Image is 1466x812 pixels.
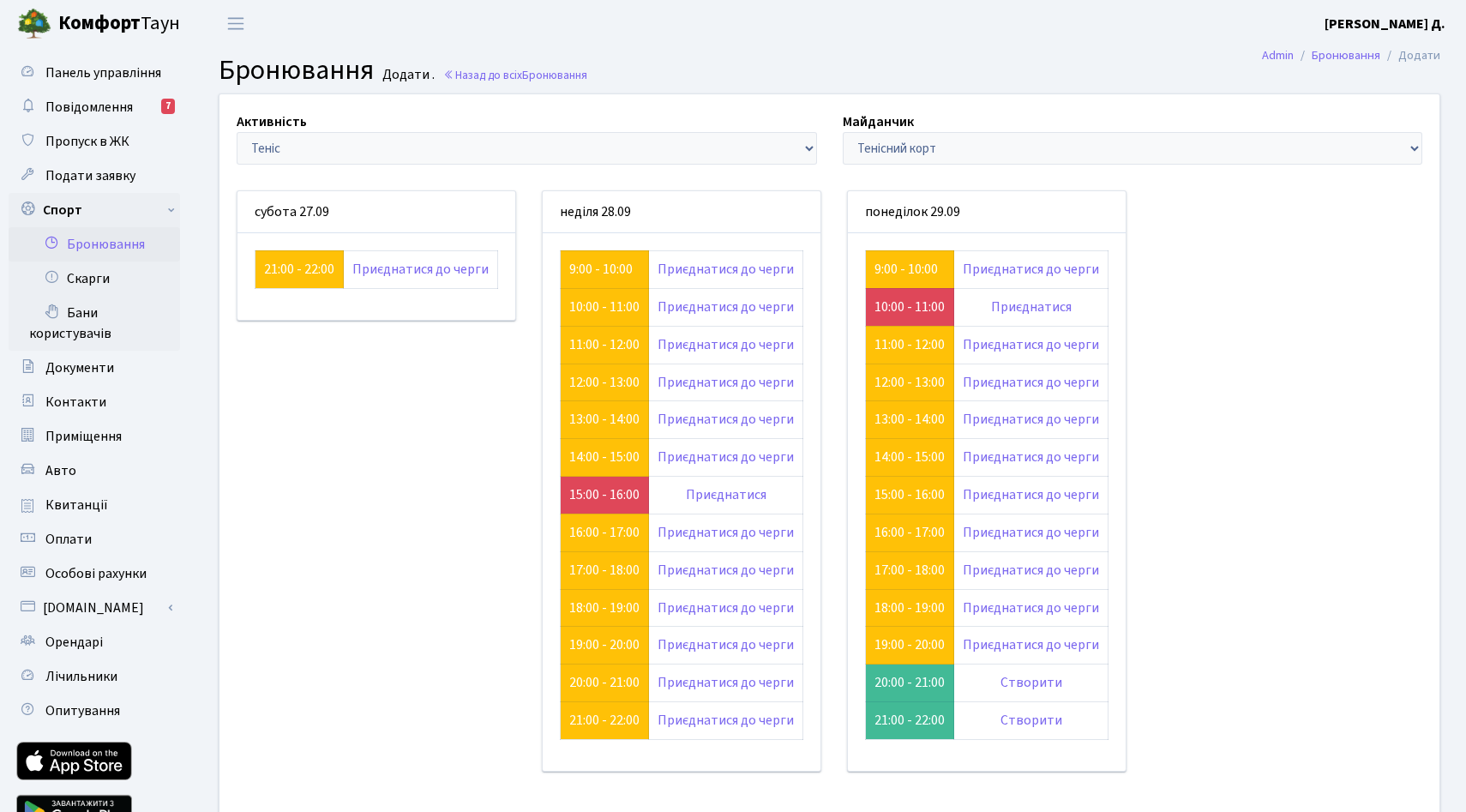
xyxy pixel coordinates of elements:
[1312,46,1380,64] a: Бронювання
[569,523,640,542] a: 16:00 - 17:00
[569,711,640,730] a: 21:00 - 22:00
[45,633,103,652] span: Орендарі
[569,485,640,504] a: 15:00 - 16:00
[1000,673,1062,692] a: Створити
[264,260,334,279] a: 21:00 - 22:00
[543,191,820,233] div: неділя 28.09
[866,702,954,740] td: 21:00 - 22:00
[963,598,1099,617] a: Приєднатися до черги
[9,659,180,694] a: Лічильники
[874,298,945,316] a: 10:00 - 11:00
[874,635,945,654] a: 19:00 - 20:00
[237,191,515,233] div: субота 27.09
[963,635,1099,654] a: Приєднатися до черги
[9,454,180,488] a: Авто
[45,530,92,549] span: Оплати
[219,51,374,90] span: Бронювання
[1000,711,1062,730] a: Створити
[9,488,180,522] a: Квитанції
[963,373,1099,392] a: Приєднатися до черги
[9,124,180,159] a: Пропуск в ЖК
[9,556,180,591] a: Особові рахунки
[1236,38,1466,74] nav: breadcrumb
[45,132,129,151] span: Пропуск в ЖК
[569,260,633,279] a: 9:00 - 10:00
[1325,15,1445,33] b: [PERSON_NAME] Д.
[658,561,794,580] a: Приєднатися до черги
[9,351,180,385] a: Документи
[874,561,945,580] a: 17:00 - 18:00
[379,67,435,83] small: Додати .
[9,296,180,351] a: Бани користувачів
[963,260,1099,279] a: Приєднатися до черги
[214,9,257,38] button: Переключити навігацію
[45,564,147,583] span: Особові рахунки
[658,448,794,466] a: Приєднатися до черги
[45,63,161,82] span: Панель управління
[874,598,945,617] a: 18:00 - 19:00
[963,448,1099,466] a: Приєднатися до черги
[658,523,794,542] a: Приєднатися до черги
[658,298,794,316] a: Приєднатися до черги
[963,523,1099,542] a: Приєднатися до черги
[45,667,117,686] span: Лічильники
[443,67,587,83] a: Назад до всіхБронювання
[658,711,794,730] a: Приєднатися до черги
[45,358,114,377] span: Документи
[874,523,945,542] a: 16:00 - 17:00
[874,410,945,429] a: 13:00 - 14:00
[9,193,180,227] a: Спорт
[843,111,914,132] label: Майданчик
[45,98,133,117] span: Повідомлення
[963,561,1099,580] a: Приєднатися до черги
[45,461,76,480] span: Авто
[963,335,1099,354] a: Приєднатися до черги
[9,385,180,419] a: Контакти
[9,625,180,659] a: Орендарі
[874,373,945,392] a: 12:00 - 13:00
[658,260,794,279] a: Приєднатися до черги
[45,701,120,720] span: Опитування
[991,298,1072,316] a: Приєднатися
[569,410,640,429] a: 13:00 - 14:00
[658,410,794,429] a: Приєднатися до черги
[9,159,180,193] a: Подати заявку
[9,227,180,262] a: Бронювання
[9,56,180,90] a: Панель управління
[866,665,954,702] td: 20:00 - 21:00
[569,448,640,466] a: 14:00 - 15:00
[1262,46,1294,64] a: Admin
[569,673,640,692] a: 20:00 - 21:00
[9,419,180,454] a: Приміщення
[45,393,106,412] span: Контакти
[1325,14,1445,34] a: [PERSON_NAME] Д.
[352,260,489,279] a: Приєднатися до черги
[522,67,587,83] span: Бронювання
[58,9,180,39] span: Таун
[569,373,640,392] a: 12:00 - 13:00
[686,485,766,504] a: Приєднатися
[9,262,180,296] a: Скарги
[9,522,180,556] a: Оплати
[874,335,945,354] a: 11:00 - 12:00
[848,191,1126,233] div: понеділок 29.09
[237,111,307,132] label: Активність
[569,635,640,654] a: 19:00 - 20:00
[9,90,180,124] a: Повідомлення7
[569,335,640,354] a: 11:00 - 12:00
[874,448,945,466] a: 14:00 - 15:00
[1380,46,1440,65] li: Додати
[658,598,794,617] a: Приєднатися до черги
[658,635,794,654] a: Приєднатися до черги
[658,673,794,692] a: Приєднатися до черги
[45,496,108,514] span: Квитанції
[874,260,938,279] a: 9:00 - 10:00
[45,427,122,446] span: Приміщення
[9,591,180,625] a: [DOMAIN_NAME]
[569,298,640,316] a: 10:00 - 11:00
[58,9,141,37] b: Комфорт
[658,373,794,392] a: Приєднатися до черги
[963,485,1099,504] a: Приєднатися до черги
[569,561,640,580] a: 17:00 - 18:00
[963,410,1099,429] a: Приєднатися до черги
